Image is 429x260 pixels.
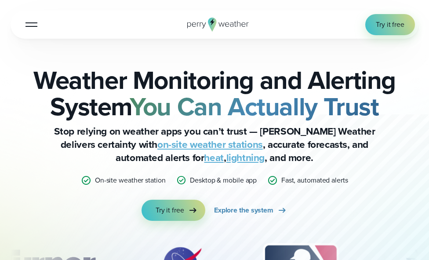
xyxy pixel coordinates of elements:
a: Try it free [365,14,415,35]
h2: Weather Monitoring and Alerting System [11,67,418,120]
p: Fast, automated alerts [281,175,348,186]
a: Explore the system [214,200,287,221]
span: Try it free [376,19,404,30]
strong: You Can Actually Trust [130,88,379,125]
p: Desktop & mobile app [190,175,257,186]
a: lightning [226,150,265,165]
a: Try it free [142,200,205,221]
p: On-site weather station [95,175,166,186]
a: heat [204,150,223,165]
span: Explore the system [214,205,273,216]
p: Stop relying on weather apps you can’t trust — [PERSON_NAME] Weather delivers certainty with , ac... [39,125,390,165]
span: Try it free [156,205,184,216]
a: on-site weather stations [157,137,263,152]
